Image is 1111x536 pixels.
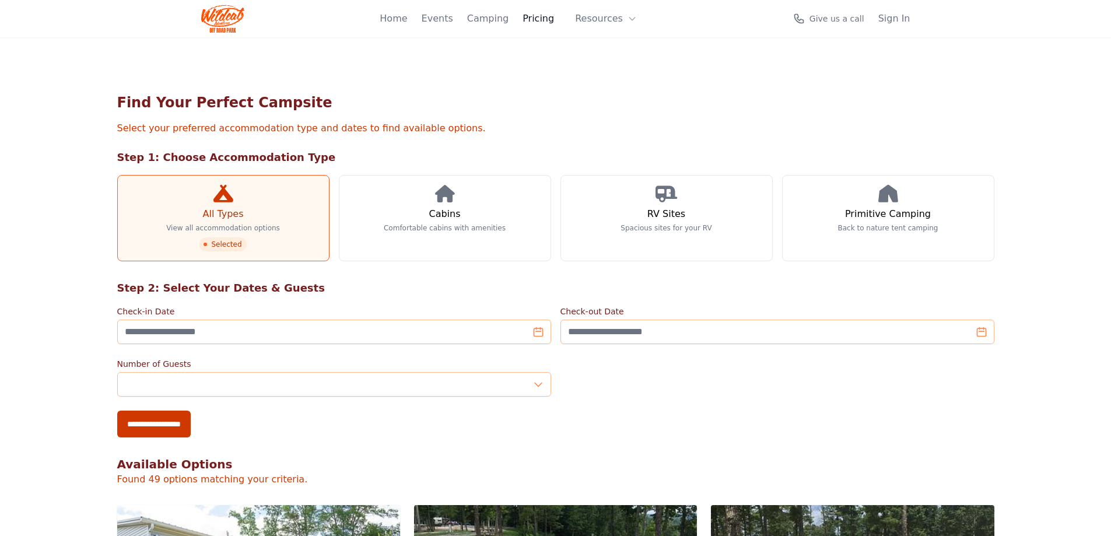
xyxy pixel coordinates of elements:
a: RV Sites Spacious sites for your RV [560,175,773,261]
p: View all accommodation options [166,223,280,233]
a: Sign In [878,12,910,26]
p: Select your preferred accommodation type and dates to find available options. [117,121,994,135]
h3: Cabins [429,207,460,221]
a: Primitive Camping Back to nature tent camping [782,175,994,261]
a: All Types View all accommodation options Selected [117,175,330,261]
label: Check-out Date [560,306,994,317]
p: Comfortable cabins with amenities [384,223,506,233]
a: Home [380,12,407,26]
span: Selected [199,237,246,251]
h2: Step 2: Select Your Dates & Guests [117,280,994,296]
label: Number of Guests [117,358,551,370]
a: Cabins Comfortable cabins with amenities [339,175,551,261]
h3: All Types [202,207,243,221]
h1: Find Your Perfect Campsite [117,93,994,112]
h3: RV Sites [647,207,685,221]
p: Found 49 options matching your criteria. [117,472,994,486]
p: Spacious sites for your RV [621,223,712,233]
a: Give us a call [793,13,864,24]
button: Resources [568,7,644,30]
label: Check-in Date [117,306,551,317]
h3: Primitive Camping [845,207,931,221]
a: Camping [467,12,509,26]
a: Pricing [523,12,554,26]
img: Wildcat Logo [201,5,245,33]
h2: Step 1: Choose Accommodation Type [117,149,994,166]
a: Events [422,12,453,26]
span: Give us a call [809,13,864,24]
p: Back to nature tent camping [838,223,938,233]
h2: Available Options [117,456,994,472]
